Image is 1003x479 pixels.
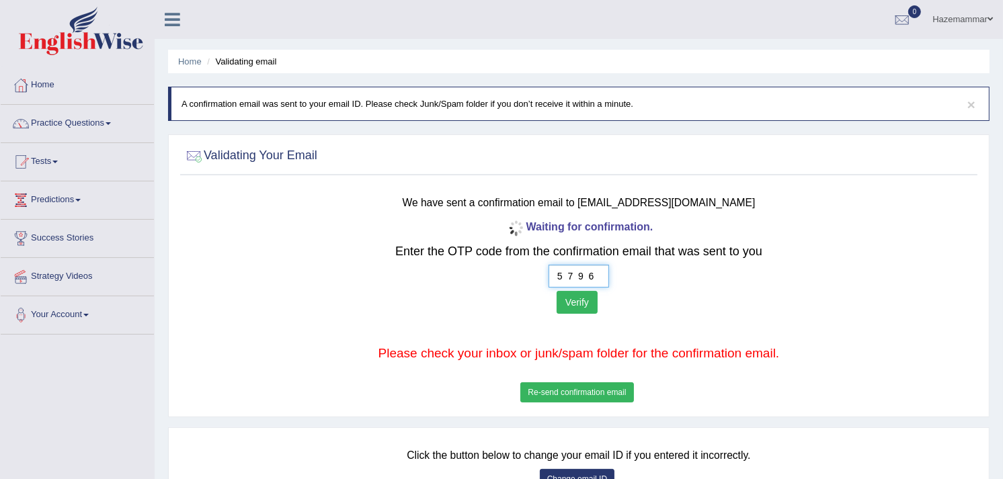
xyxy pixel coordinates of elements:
[251,344,908,363] p: Please check your inbox or junk/spam folder for the confirmation email.
[407,449,750,461] small: Click the button below to change your email ID if you entered it incorrectly.
[168,87,990,121] div: A confirmation email was sent to your email ID. Please check Junk/Spam folder if you don’t receiv...
[1,67,154,100] a: Home
[520,382,633,402] button: Re-send confirmation email
[505,217,526,238] img: icon-progress-circle-small.gif
[1,258,154,292] a: Strategy Videos
[908,5,922,18] span: 0
[1,220,154,253] a: Success Stories
[505,221,653,232] b: Waiting for confirmation.
[251,245,908,259] h2: Enter the OTP code from the confirmation email that was sent to you
[184,146,317,166] h2: Validating Your Email
[1,181,154,215] a: Predictions
[557,291,598,314] button: Verify
[1,143,154,177] a: Tests
[1,296,154,330] a: Your Account
[403,197,756,208] small: We have sent a confirmation email to [EMAIL_ADDRESS][DOMAIN_NAME]
[204,55,276,68] li: Validating email
[967,97,975,112] button: ×
[1,105,154,138] a: Practice Questions
[178,56,202,67] a: Home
